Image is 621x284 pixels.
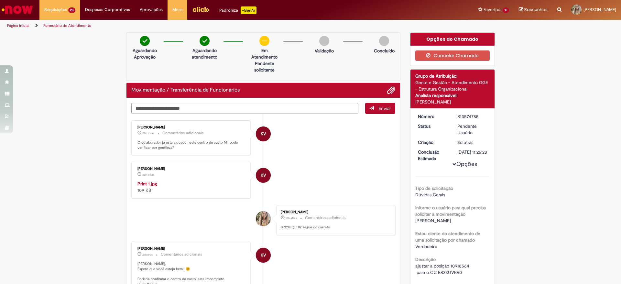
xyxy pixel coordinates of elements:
div: Opções do Chamado [410,33,495,46]
span: Aprovações [140,6,163,13]
span: KV [261,168,266,183]
textarea: Digite sua mensagem aqui... [131,103,358,114]
div: [PERSON_NAME] [137,167,245,171]
span: 2d atrás [142,253,153,257]
div: Karine Vieira [256,126,271,141]
div: [PERSON_NAME] [137,247,245,251]
div: Karine Vieira [256,248,271,263]
a: Página inicial [7,23,29,28]
img: check-circle-green.png [140,36,150,46]
b: Estou ciente do atendimento de uma solicitação por chamado [415,231,480,243]
span: 3d atrás [457,139,473,145]
time: 29/09/2025 17:41:52 [142,253,153,257]
b: informe o usuário para qual precisa solicitar a movimentação [415,205,486,217]
div: R13574785 [457,113,487,120]
dt: Criação [413,139,453,146]
img: img-circle-grey.png [319,36,329,46]
p: O colaborador já esta alocado neste centro de custo Mi, pode verificar por gentileza? [137,140,245,150]
p: Aguardando atendimento [189,47,220,60]
time: 30/09/2025 17:43:15 [142,131,154,135]
p: +GenAi [241,6,256,14]
small: Comentários adicionais [161,252,202,257]
div: Grupo de Atribuição: [415,73,490,79]
span: 15 [503,7,509,13]
p: Em Atendimento [249,47,280,60]
a: Rascunhos [519,7,548,13]
span: Despesas Corporativas [85,6,130,13]
b: Descrição [415,257,436,262]
div: [PERSON_NAME] [281,210,388,214]
img: img-circle-grey.png [379,36,389,46]
span: ajustar a posição 10918564 para o CC BR23UVBR0 [415,263,469,275]
span: 21h atrás [286,216,297,220]
button: Enviar [365,103,395,114]
span: KV [261,247,266,263]
img: click_logo_yellow_360x200.png [192,5,210,14]
span: KV [261,126,266,142]
span: More [172,6,182,13]
div: Michelle Barroso Da Silva [256,211,271,226]
small: Comentários adicionais [162,130,204,136]
p: Concluído [374,48,395,54]
div: 29/09/2025 07:44:19 [457,139,487,146]
div: Padroniza [219,6,256,14]
span: Dúvidas Gerais [415,192,445,198]
img: circle-minus.png [259,36,269,46]
time: 29/09/2025 07:44:19 [457,139,473,145]
span: 23 [68,7,75,13]
span: 20h atrás [142,131,154,135]
span: [PERSON_NAME] [415,218,451,224]
span: Verdadeiro [415,244,437,249]
a: Formulário de Atendimento [43,23,91,28]
span: 20h atrás [142,173,154,177]
div: Karine Vieira [256,168,271,183]
div: Pendente Usuário [457,123,487,136]
button: Adicionar anexos [387,86,395,94]
img: ServiceNow [1,3,34,16]
div: 109 KB [137,180,245,193]
a: Print 1.jpg [137,181,157,187]
dt: Número [413,113,453,120]
span: Requisições [44,6,67,13]
span: Favoritos [484,6,501,13]
div: [PERSON_NAME] [415,99,490,105]
dt: Conclusão Estimada [413,149,453,162]
dt: Status [413,123,453,129]
div: Analista responsável: [415,92,490,99]
span: Rascunhos [524,6,548,13]
p: Pendente solicitante [249,60,280,73]
h2: Movimentação / Transferência de Funcionários Histórico de tíquete [131,87,240,93]
b: Tipo de solicitação [415,185,453,191]
small: Comentários adicionais [305,215,346,221]
ul: Trilhas de página [5,20,409,32]
time: 30/09/2025 17:08:20 [286,216,297,220]
p: Aguardando Aprovação [129,47,160,60]
span: Enviar [378,105,391,111]
time: 30/09/2025 17:42:51 [142,173,154,177]
div: [DATE] 11:26:28 [457,149,487,155]
div: Gente e Gestão - Atendimento GGE - Estrutura Organizacional [415,79,490,92]
button: Cancelar Chamado [415,50,490,61]
div: [PERSON_NAME] [137,126,245,129]
p: BR23UQLT07 segue cc correto [281,225,388,230]
p: Validação [315,48,334,54]
span: [PERSON_NAME] [583,7,616,12]
img: check-circle-green.png [200,36,210,46]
